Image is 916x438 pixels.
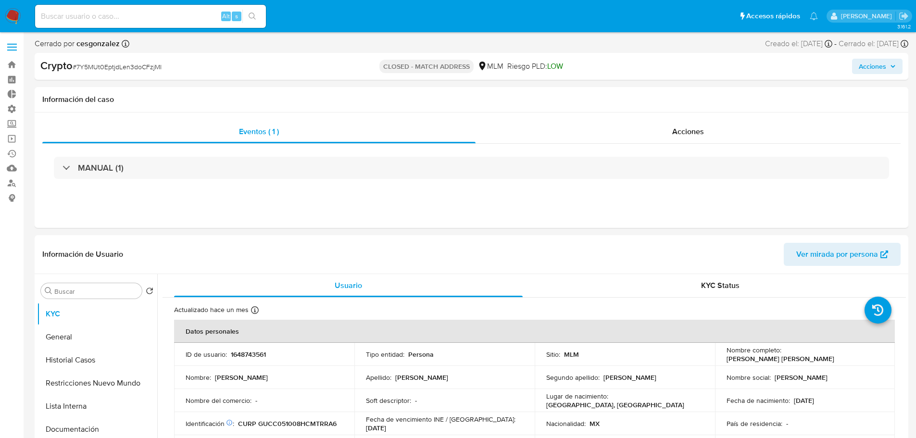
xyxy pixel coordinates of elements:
p: Segundo apellido : [546,373,600,382]
a: Salir [899,11,909,21]
button: Ver mirada por persona [784,243,901,266]
p: [PERSON_NAME] [775,373,828,382]
p: Apellido : [366,373,391,382]
p: 1648743561 [231,350,266,359]
p: País de residencia : [727,419,782,428]
h3: MANUAL (1) [78,163,124,173]
p: CURP GUCC051008HCMTRRA6 [238,419,337,428]
button: search-icon [242,10,262,23]
p: Identificación : [186,419,234,428]
button: Volver al orden por defecto [146,287,153,298]
p: [GEOGRAPHIC_DATA], [GEOGRAPHIC_DATA] [546,400,684,409]
h1: Información del caso [42,95,901,104]
p: Nacionalidad : [546,419,586,428]
p: [PERSON_NAME] [395,373,448,382]
p: - [415,396,417,405]
div: Creado el: [DATE] [765,38,832,49]
p: - [255,396,257,405]
p: MX [590,419,600,428]
p: Persona [408,350,434,359]
div: MLM [477,61,503,72]
span: Acciones [859,59,886,74]
button: Lista Interna [37,395,157,418]
a: Notificaciones [810,12,818,20]
p: nicolas.tyrkiel@mercadolibre.com [841,12,895,21]
p: [DATE] [366,424,386,432]
span: # 7Y5MUt0EptjdLen3doCFzjMI [73,62,162,72]
p: [DATE] [794,396,814,405]
span: Acciones [672,126,704,137]
p: Lugar de nacimiento : [546,392,608,400]
span: Riesgo PLD: [507,61,563,72]
p: Soft descriptor : [366,396,411,405]
p: Nombre social : [727,373,771,382]
div: Cerrado el: [DATE] [839,38,908,49]
button: General [37,325,157,349]
button: Historial Casos [37,349,157,372]
input: Buscar usuario o caso... [35,10,266,23]
p: [PERSON_NAME] [603,373,656,382]
button: Restricciones Nuevo Mundo [37,372,157,395]
p: Sitio : [546,350,560,359]
b: Crypto [40,58,73,73]
p: CLOSED - MATCH ADDRESS [379,60,474,73]
p: Fecha de vencimiento INE / [GEOGRAPHIC_DATA] : [366,415,515,424]
span: Cerrado por [35,38,120,49]
p: Nombre completo : [727,346,781,354]
p: [PERSON_NAME] [215,373,268,382]
p: [PERSON_NAME] [PERSON_NAME] [727,354,834,363]
span: Usuario [335,280,362,291]
p: Nombre : [186,373,211,382]
span: Eventos ( 1 ) [239,126,279,137]
span: Accesos rápidos [746,11,800,21]
p: MLM [564,350,579,359]
button: Buscar [45,287,52,295]
p: Fecha de nacimiento : [727,396,790,405]
span: LOW [547,61,563,72]
button: Acciones [852,59,903,74]
p: Actualizado hace un mes [174,305,249,314]
span: Alt [222,12,230,21]
p: ID de usuario : [186,350,227,359]
b: cesgonzalez [75,38,120,49]
div: MANUAL (1) [54,157,889,179]
span: - [834,38,837,49]
span: KYC Status [701,280,740,291]
p: Tipo entidad : [366,350,404,359]
span: s [235,12,238,21]
span: Ver mirada por persona [796,243,878,266]
input: Buscar [54,287,138,296]
p: Nombre del comercio : [186,396,251,405]
p: - [786,419,788,428]
h1: Información de Usuario [42,250,123,259]
button: KYC [37,302,157,325]
th: Datos personales [174,320,895,343]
